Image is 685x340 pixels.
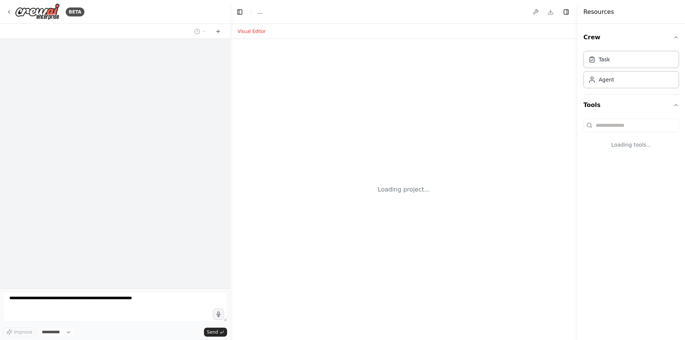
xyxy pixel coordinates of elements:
button: Switch to previous chat [191,27,209,36]
div: Tools [583,116,679,160]
button: Click to speak your automation idea [213,309,224,320]
button: Tools [583,95,679,116]
button: Crew [583,27,679,48]
button: Start a new chat [212,27,224,36]
button: Send [204,328,227,337]
div: BETA [66,7,84,16]
button: Improve [3,327,35,337]
h4: Resources [583,7,614,16]
div: Task [599,56,610,63]
button: Hide left sidebar [235,7,245,17]
span: Send [207,329,218,335]
div: Agent [599,76,614,83]
button: Hide right sidebar [561,7,571,17]
div: Crew [583,48,679,94]
nav: breadcrumb [257,8,262,16]
div: Loading project... [378,185,430,194]
div: Loading tools... [583,135,679,154]
span: ... [257,8,262,16]
button: Visual Editor [233,27,270,36]
img: Logo [15,3,60,20]
span: Improve [14,329,32,335]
